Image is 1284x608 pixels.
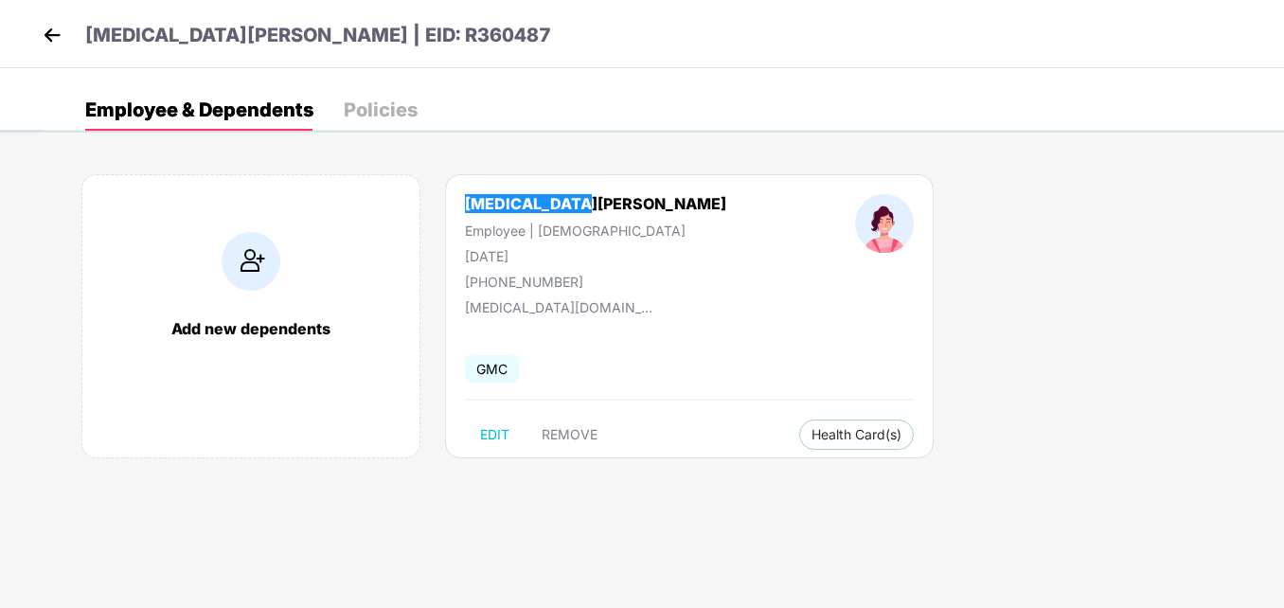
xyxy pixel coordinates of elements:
div: Add new dependents [101,319,401,338]
div: [DATE] [465,248,726,264]
button: Health Card(s) [799,420,914,450]
div: [MEDICAL_DATA][DOMAIN_NAME][EMAIL_ADDRESS][DOMAIN_NAME] [465,299,654,315]
div: [MEDICAL_DATA][PERSON_NAME] [465,194,726,213]
div: Employee & Dependents [85,100,313,119]
div: Employee | [DEMOGRAPHIC_DATA] [465,223,726,239]
p: [MEDICAL_DATA][PERSON_NAME] | EID: R360487 [85,21,551,50]
span: REMOVE [542,427,597,442]
button: REMOVE [526,420,613,450]
img: profileImage [855,194,914,253]
span: Health Card(s) [811,430,901,439]
span: GMC [465,355,519,383]
img: back [38,21,66,49]
div: [PHONE_NUMBER] [465,274,726,290]
span: EDIT [480,427,509,442]
div: Policies [344,100,418,119]
button: EDIT [465,420,525,450]
img: addIcon [222,232,280,291]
